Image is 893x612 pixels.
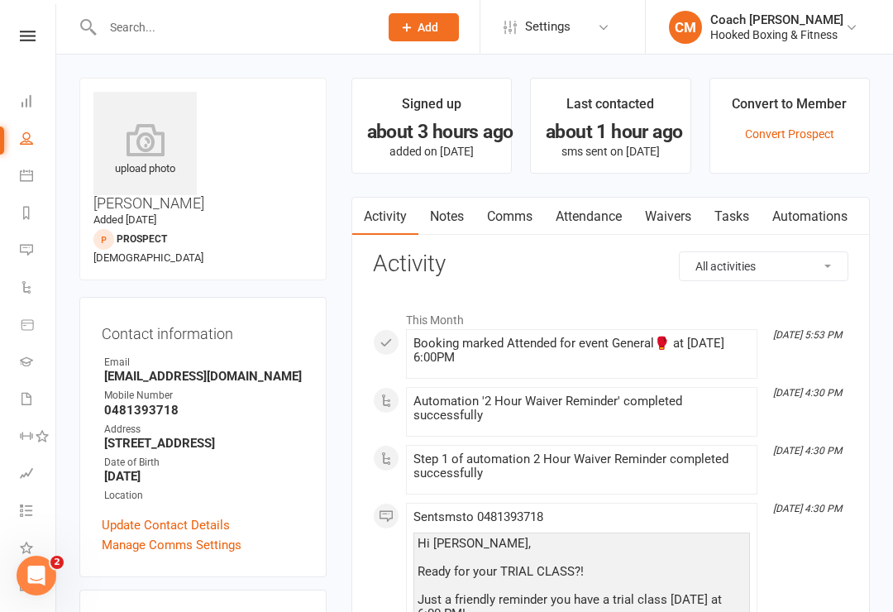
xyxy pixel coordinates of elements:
[367,123,496,141] div: about 3 hours ago
[50,556,64,569] span: 2
[413,509,543,524] span: Sent sms to 0481393718
[102,319,304,342] h3: Contact information
[389,13,459,41] button: Add
[373,251,848,277] h3: Activity
[418,21,438,34] span: Add
[418,198,475,236] a: Notes
[104,422,304,437] div: Address
[773,503,842,514] i: [DATE] 4:30 PM
[20,457,57,494] a: Assessments
[475,198,544,236] a: Comms
[104,388,304,404] div: Mobile Number
[93,213,156,226] time: Added [DATE]
[93,251,203,264] span: [DEMOGRAPHIC_DATA]
[104,488,304,504] div: Location
[761,198,859,236] a: Automations
[773,445,842,457] i: [DATE] 4:30 PM
[20,531,57,568] a: What's New
[20,159,57,196] a: Calendar
[669,11,702,44] div: CM
[546,145,675,158] p: sms sent on [DATE]
[773,387,842,399] i: [DATE] 4:30 PM
[104,355,304,371] div: Email
[117,233,167,245] snap: prospect
[525,8,571,45] span: Settings
[17,556,56,595] iframe: Intercom live chat
[20,196,57,233] a: Reports
[373,303,848,329] li: This Month
[732,93,847,123] div: Convert to Member
[703,198,761,236] a: Tasks
[20,84,57,122] a: Dashboard
[566,93,654,123] div: Last contacted
[402,93,461,123] div: Signed up
[98,16,367,39] input: Search...
[413,337,750,365] div: Booking marked Attended for event General🥊 at [DATE] 6:00PM
[352,198,418,236] a: Activity
[20,308,57,345] a: Product Sales
[104,455,304,471] div: Date of Birth
[544,198,633,236] a: Attendance
[710,27,843,42] div: Hooked Boxing & Fitness
[546,123,675,141] div: about 1 hour ago
[104,403,304,418] strong: 0481393718
[633,198,703,236] a: Waivers
[413,452,750,481] div: Step 1 of automation 2 Hour Waiver Reminder completed successfully
[102,535,241,555] a: Manage Comms Settings
[367,145,496,158] p: added on [DATE]
[104,436,304,451] strong: [STREET_ADDRESS]
[93,92,313,212] h3: [PERSON_NAME]
[745,127,834,141] a: Convert Prospect
[413,394,750,423] div: Automation '2 Hour Waiver Reminder' completed successfully
[104,369,304,384] strong: [EMAIL_ADDRESS][DOMAIN_NAME]
[104,469,304,484] strong: [DATE]
[102,515,230,535] a: Update Contact Details
[93,123,197,178] div: upload photo
[710,12,843,27] div: Coach [PERSON_NAME]
[773,329,842,341] i: [DATE] 5:53 PM
[20,122,57,159] a: People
